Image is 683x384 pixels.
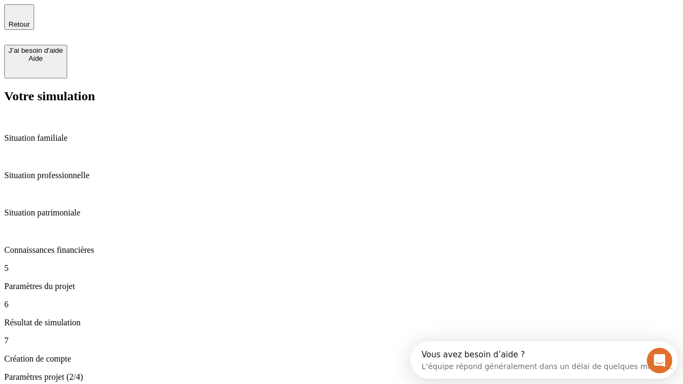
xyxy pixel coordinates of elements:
[4,245,679,255] p: Connaissances financières
[4,89,679,103] h2: Votre simulation
[9,46,63,54] div: J’ai besoin d'aide
[4,208,679,218] p: Situation patrimoniale
[4,372,679,382] p: Paramètres projet (2/4)
[4,336,679,346] p: 7
[4,133,679,143] p: Situation familiale
[4,4,294,34] div: Ouvrir le Messenger Intercom
[4,300,679,309] p: 6
[4,354,679,364] p: Création de compte
[4,263,679,273] p: 5
[11,18,263,29] div: L’équipe répond généralement dans un délai de quelques minutes.
[11,9,263,18] div: Vous avez besoin d’aide ?
[9,20,30,28] span: Retour
[4,4,34,30] button: Retour
[4,282,679,291] p: Paramètres du projet
[4,45,67,78] button: J’ai besoin d'aideAide
[4,171,679,180] p: Situation professionnelle
[647,348,672,373] iframe: Intercom live chat
[4,318,679,327] p: Résultat de simulation
[9,54,63,62] div: Aide
[410,341,678,379] iframe: Intercom live chat discovery launcher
